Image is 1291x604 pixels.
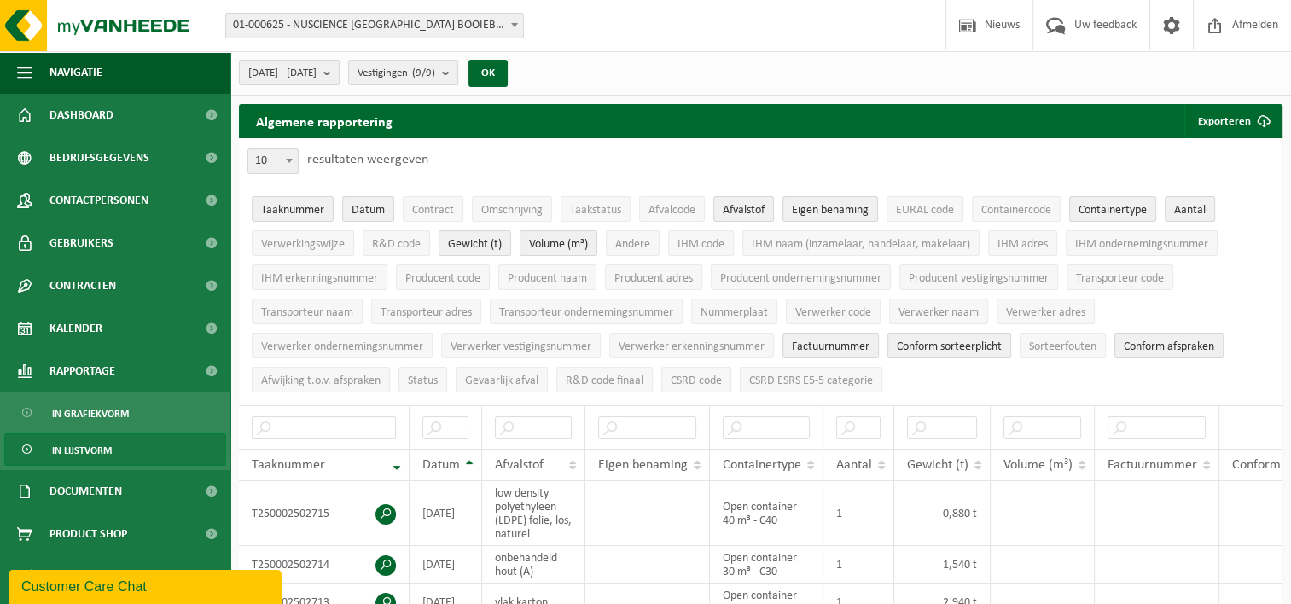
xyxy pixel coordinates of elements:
button: CSRD ESRS E5-5 categorieCSRD ESRS E5-5 categorie: Activate to sort [740,367,882,392]
span: Omschrijving [481,204,543,217]
span: Conform sorteerplicht [897,340,1002,353]
span: Acceptatievoorwaarden [49,555,188,598]
button: Conform afspraken : Activate to sort [1114,333,1224,358]
span: Factuurnummer [792,340,869,353]
button: Gevaarlijk afval : Activate to sort [456,367,548,392]
span: In lijstvorm [52,434,112,467]
button: VerwerkingswijzeVerwerkingswijze: Activate to sort [252,230,354,256]
span: Verwerker adres [1006,306,1085,319]
td: 1 [823,546,894,584]
button: Verwerker naamVerwerker naam: Activate to sort [889,299,988,324]
span: Navigatie [49,51,102,94]
td: [DATE] [410,481,482,546]
button: EURAL codeEURAL code: Activate to sort [887,196,963,222]
span: Taaknummer [261,204,324,217]
span: In grafiekvorm [52,398,129,430]
span: Aantal [836,458,872,472]
span: Transporteur adres [381,306,472,319]
button: AantalAantal: Activate to sort [1165,196,1215,222]
iframe: chat widget [9,566,285,604]
button: IHM naam (inzamelaar, handelaar, makelaar)IHM naam (inzamelaar, handelaar, makelaar): Activate to... [742,230,980,256]
button: R&D code finaalR&amp;D code finaal: Activate to sort [556,367,653,392]
button: AndereAndere: Activate to sort [606,230,660,256]
span: Documenten [49,470,122,513]
td: onbehandeld hout (A) [482,546,585,584]
button: Producent naamProducent naam: Activate to sort [498,264,596,290]
count: (9/9) [412,67,435,78]
button: Transporteur naamTransporteur naam: Activate to sort [252,299,363,324]
button: OmschrijvingOmschrijving: Activate to sort [472,196,552,222]
button: FactuurnummerFactuurnummer: Activate to sort [782,333,879,358]
button: Producent codeProducent code: Activate to sort [396,264,490,290]
button: Transporteur ondernemingsnummerTransporteur ondernemingsnummer : Activate to sort [490,299,683,324]
span: EURAL code [896,204,954,217]
button: SorteerfoutenSorteerfouten: Activate to sort [1020,333,1106,358]
td: [DATE] [410,546,482,584]
span: Contactpersonen [49,179,148,222]
td: T250002502715 [239,481,410,546]
button: Afwijking t.o.v. afsprakenAfwijking t.o.v. afspraken: Activate to sort [252,367,390,392]
button: IHM adresIHM adres: Activate to sort [988,230,1057,256]
span: Volume (m³) [1003,458,1073,472]
span: Verwerker naam [898,306,979,319]
button: ContractContract: Activate to sort [403,196,463,222]
button: OK [468,60,508,87]
button: Exporteren [1184,104,1281,138]
button: AfvalstofAfvalstof: Activate to sort [713,196,774,222]
span: Datum [352,204,385,217]
button: Transporteur codeTransporteur code: Activate to sort [1067,264,1173,290]
button: IHM ondernemingsnummerIHM ondernemingsnummer: Activate to sort [1066,230,1218,256]
button: [DATE] - [DATE] [239,60,340,85]
h2: Algemene rapportering [239,104,410,138]
a: In lijstvorm [4,433,226,466]
span: Verwerkingswijze [261,238,345,251]
span: Producent adres [614,272,693,285]
span: Containertype [723,458,801,472]
span: Product Shop [49,513,127,555]
span: Transporteur ondernemingsnummer [499,306,673,319]
label: resultaten weergeven [307,153,428,166]
span: Producent vestigingsnummer [909,272,1049,285]
span: Gebruikers [49,222,113,264]
button: StatusStatus: Activate to sort [398,367,447,392]
span: Vestigingen [358,61,435,86]
span: [DATE] - [DATE] [248,61,317,86]
span: R&D code [372,238,421,251]
span: Contracten [49,264,116,307]
button: AfvalcodeAfvalcode: Activate to sort [639,196,705,222]
span: Eigen benaming [598,458,688,472]
span: Taakstatus [570,204,621,217]
button: NummerplaatNummerplaat: Activate to sort [691,299,777,324]
span: IHM erkenningsnummer [261,272,378,285]
span: IHM ondernemingsnummer [1075,238,1208,251]
span: Afwijking t.o.v. afspraken [261,375,381,387]
button: Producent ondernemingsnummerProducent ondernemingsnummer: Activate to sort [711,264,891,290]
span: Transporteur code [1076,272,1164,285]
span: Containertype [1079,204,1147,217]
td: T250002502714 [239,546,410,584]
button: Volume (m³)Volume (m³): Activate to sort [520,230,597,256]
span: Aantal [1174,204,1206,217]
button: CSRD codeCSRD code: Activate to sort [661,367,731,392]
button: TaakstatusTaakstatus: Activate to sort [561,196,631,222]
button: Verwerker vestigingsnummerVerwerker vestigingsnummer: Activate to sort [441,333,601,358]
span: Datum [422,458,460,472]
span: Andere [615,238,650,251]
button: ContainertypeContainertype: Activate to sort [1069,196,1156,222]
span: Gewicht (t) [448,238,502,251]
span: Rapportage [49,350,115,392]
button: Producent adresProducent adres: Activate to sort [605,264,702,290]
span: Verwerker code [795,306,871,319]
span: Afvalstof [495,458,544,472]
span: Transporteur naam [261,306,353,319]
button: Verwerker codeVerwerker code: Activate to sort [786,299,881,324]
span: Verwerker vestigingsnummer [451,340,591,353]
button: R&D codeR&amp;D code: Activate to sort [363,230,430,256]
span: Bedrijfsgegevens [49,136,149,179]
span: R&D code finaal [566,375,643,387]
span: Producent ondernemingsnummer [720,272,881,285]
button: DatumDatum: Activate to sort [342,196,394,222]
span: Gevaarlijk afval [465,375,538,387]
span: 10 [247,148,299,174]
span: 10 [248,149,298,173]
